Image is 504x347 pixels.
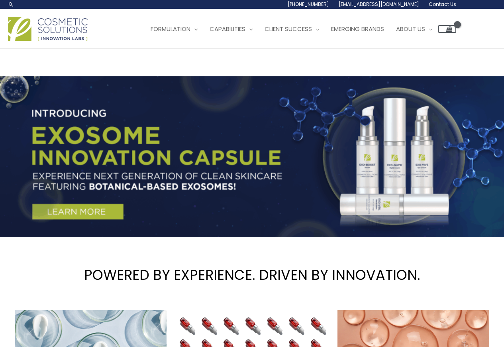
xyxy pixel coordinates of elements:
a: View Shopping Cart, empty [438,25,456,33]
a: Formulation [145,17,204,41]
span: About Us [396,25,425,33]
nav: Site Navigation [139,17,456,41]
a: Search icon link [8,1,14,8]
span: [PHONE_NUMBER] [288,1,329,8]
a: Emerging Brands [325,17,390,41]
span: Client Success [265,25,312,33]
span: Contact Us [429,1,456,8]
a: About Us [390,17,438,41]
img: Cosmetic Solutions Logo [8,17,88,41]
span: Emerging Brands [331,25,384,33]
span: Formulation [151,25,190,33]
a: Capabilities [204,17,259,41]
span: Capabilities [210,25,245,33]
a: Client Success [259,17,325,41]
span: [EMAIL_ADDRESS][DOMAIN_NAME] [339,1,419,8]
